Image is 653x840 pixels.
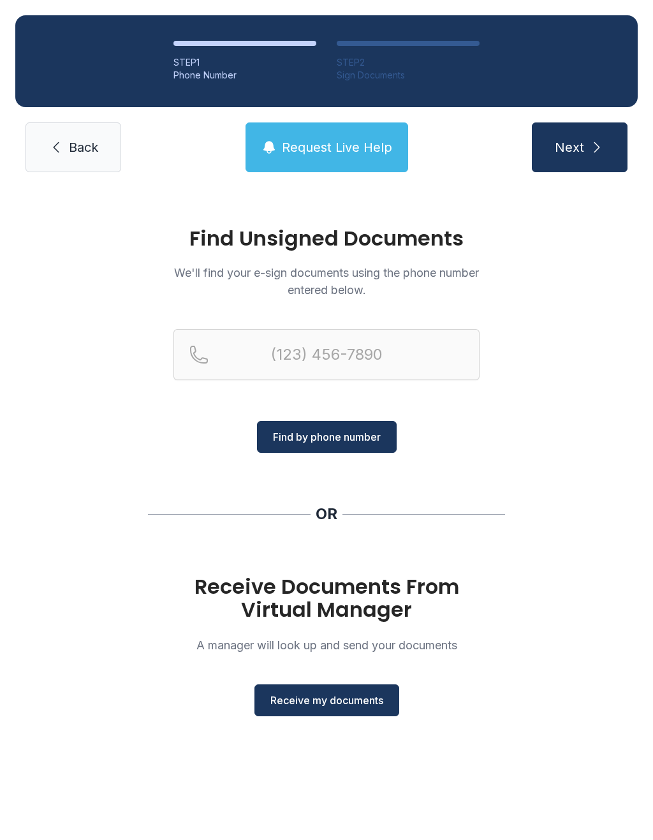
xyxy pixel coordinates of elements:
div: Sign Documents [337,69,480,82]
span: Next [555,138,584,156]
div: Phone Number [173,69,316,82]
h1: Find Unsigned Documents [173,228,480,249]
div: STEP 1 [173,56,316,69]
input: Reservation phone number [173,329,480,380]
h1: Receive Documents From Virtual Manager [173,575,480,621]
span: Find by phone number [273,429,381,445]
p: A manager will look up and send your documents [173,637,480,654]
span: Request Live Help [282,138,392,156]
span: Back [69,138,98,156]
div: STEP 2 [337,56,480,69]
div: OR [316,504,337,524]
p: We'll find your e-sign documents using the phone number entered below. [173,264,480,298]
span: Receive my documents [270,693,383,708]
